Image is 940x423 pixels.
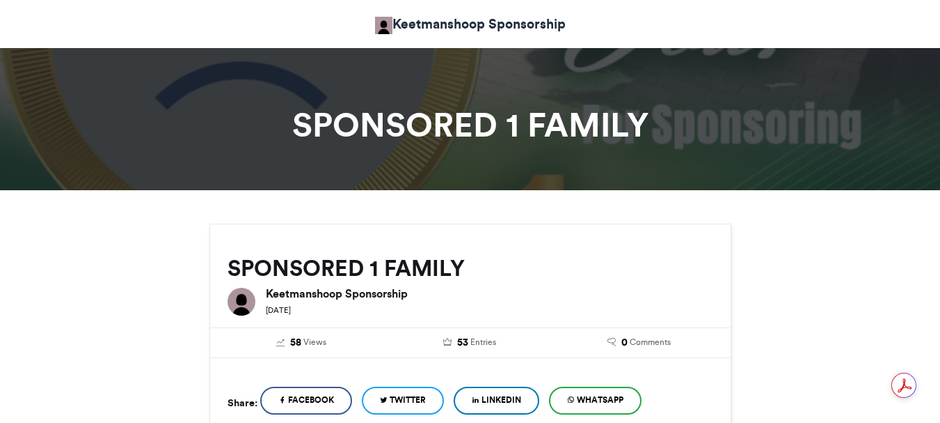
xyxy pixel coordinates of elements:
span: LinkedIn [481,394,521,406]
a: 0 Comments [565,335,713,351]
img: Keetmanshoop Sponsorship [228,288,255,316]
a: Facebook [260,387,352,415]
span: 53 [457,335,468,351]
small: [DATE] [266,305,291,315]
a: LinkedIn [454,387,539,415]
h1: SPONSORED 1 FAMILY [84,108,857,141]
h2: SPONSORED 1 FAMILY [228,256,713,281]
span: WhatsApp [577,394,623,406]
a: WhatsApp [549,387,642,415]
span: 58 [290,335,301,351]
span: Facebook [288,394,334,406]
span: Entries [470,336,496,348]
span: Twitter [390,394,426,406]
a: Twitter [362,387,444,415]
a: 53 Entries [396,335,544,351]
span: Views [303,336,326,348]
a: 58 Views [228,335,376,351]
h5: Share: [228,394,257,412]
span: 0 [621,335,628,351]
h6: Keetmanshoop Sponsorship [266,288,713,299]
span: Comments [630,336,671,348]
a: Keetmanshoop Sponsorship [375,14,566,34]
img: Keetmanshoop Sponsorship [375,17,392,34]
